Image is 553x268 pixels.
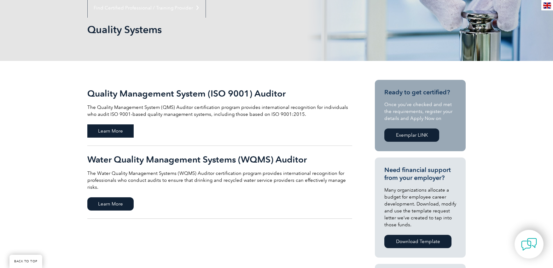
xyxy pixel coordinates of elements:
[87,170,352,191] p: The Water Quality Management Systems (WQMS) Auditor certification program provides international ...
[87,104,352,118] p: The Quality Management System (QMS) Auditor certification program provides international recognit...
[87,23,329,36] h1: Quality Systems
[384,166,456,182] h3: Need financial support from your employer?
[384,128,439,142] a: Exemplar LINK
[87,154,352,164] h2: Water Quality Management Systems (WQMS) Auditor
[543,3,551,9] img: en
[521,236,537,252] img: contact-chat.png
[87,80,352,146] a: Quality Management System (ISO 9001) Auditor The Quality Management System (QMS) Auditor certific...
[87,88,352,98] h2: Quality Management System (ISO 9001) Auditor
[384,88,456,96] h3: Ready to get certified?
[384,187,456,228] p: Many organizations allocate a budget for employee career development. Download, modify and use th...
[87,197,134,211] span: Learn More
[87,146,352,219] a: Water Quality Management Systems (WQMS) Auditor The Water Quality Management Systems (WQMS) Audit...
[384,235,451,248] a: Download Template
[87,124,134,138] span: Learn More
[384,101,456,122] p: Once you’ve checked and met the requirements, register your details and Apply Now on
[9,255,42,268] a: BACK TO TOP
